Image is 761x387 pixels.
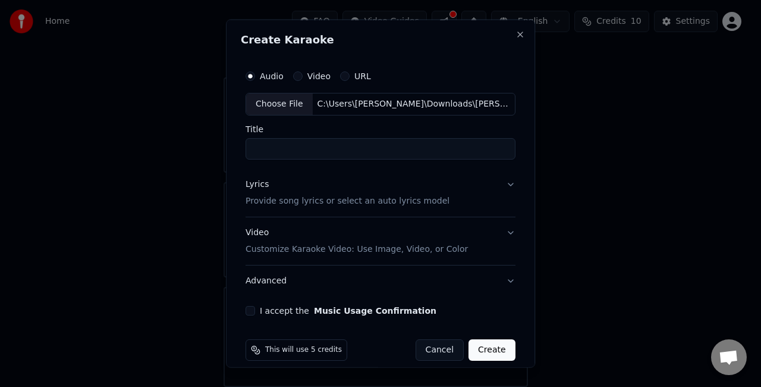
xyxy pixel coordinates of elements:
div: C:\Users\[PERSON_NAME]\Downloads\[PERSON_NAME] - Dialectos de Ternura [Official Music Video].mp3 [313,98,515,110]
label: Video [307,72,331,80]
button: VideoCustomize Karaoke Video: Use Image, Video, or Color [246,217,515,264]
p: Customize Karaoke Video: Use Image, Video, or Color [246,243,468,255]
div: Choose File [246,93,313,115]
button: I accept the [314,306,436,314]
label: Audio [260,72,284,80]
label: Title [246,124,515,133]
button: Create [468,339,515,360]
p: Provide song lyrics or select an auto lyrics model [246,195,449,207]
div: Video [246,226,468,255]
button: LyricsProvide song lyrics or select an auto lyrics model [246,168,515,216]
button: Cancel [416,339,464,360]
label: I accept the [260,306,436,314]
button: Advanced [246,265,515,296]
label: URL [354,72,371,80]
h2: Create Karaoke [241,35,520,45]
span: This will use 5 credits [265,345,342,354]
div: Lyrics [246,178,269,190]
